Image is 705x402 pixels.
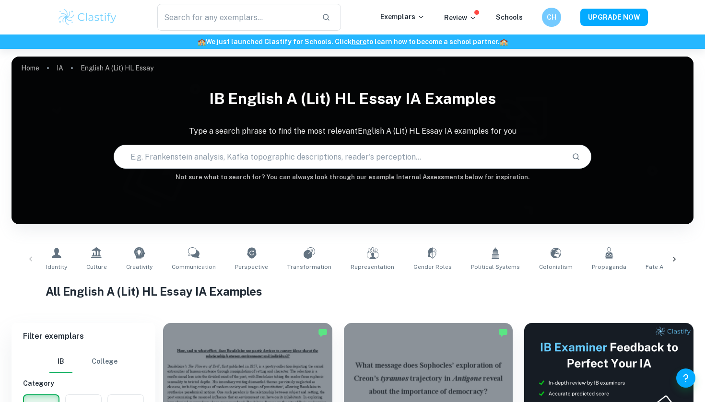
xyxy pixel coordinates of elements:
span: Culture [86,263,107,271]
img: Marked [498,328,508,337]
p: Type a search phrase to find the most relevant English A (Lit) HL Essay IA examples for you [12,126,693,137]
a: Home [21,61,39,75]
h1: All English A (Lit) HL Essay IA Examples [46,283,659,300]
div: Filter type choice [49,350,117,373]
span: Political Systems [471,263,520,271]
span: 🏫 [198,38,206,46]
a: IA [57,61,63,75]
button: CH [542,8,561,27]
span: Transformation [287,263,331,271]
h6: CH [546,12,557,23]
h1: IB English A (Lit) HL Essay IA examples [12,83,693,114]
span: Gender Roles [413,263,452,271]
input: Search for any exemplars... [157,4,314,31]
p: English A (Lit) HL Essay [81,63,153,73]
p: Review [444,12,477,23]
h6: Not sure what to search for? You can always look through our example Internal Assessments below f... [12,172,693,182]
button: IB [49,350,72,373]
span: Creativity [126,263,153,271]
span: Colonialism [539,263,573,271]
button: College [92,350,117,373]
button: UPGRADE NOW [580,9,648,26]
h6: We just launched Clastify for Schools. Click to learn how to become a school partner. [2,36,703,47]
button: Help and Feedback [676,368,695,388]
img: Clastify logo [57,8,118,27]
span: Fate and Destiny [646,263,693,271]
span: Representation [351,263,394,271]
h6: Filter exemplars [12,323,155,350]
span: Identity [46,263,67,271]
a: here [352,38,366,46]
h6: Category [23,378,144,389]
input: E.g. Frankenstein analysis, Kafka topographic descriptions, reader's perception... [114,143,564,170]
span: 🏫 [500,38,508,46]
button: Search [568,149,584,165]
a: Schools [496,13,523,21]
p: Exemplars [380,11,425,22]
span: Perspective [235,263,268,271]
span: Communication [172,263,216,271]
span: Propaganda [592,263,626,271]
img: Marked [318,328,328,337]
